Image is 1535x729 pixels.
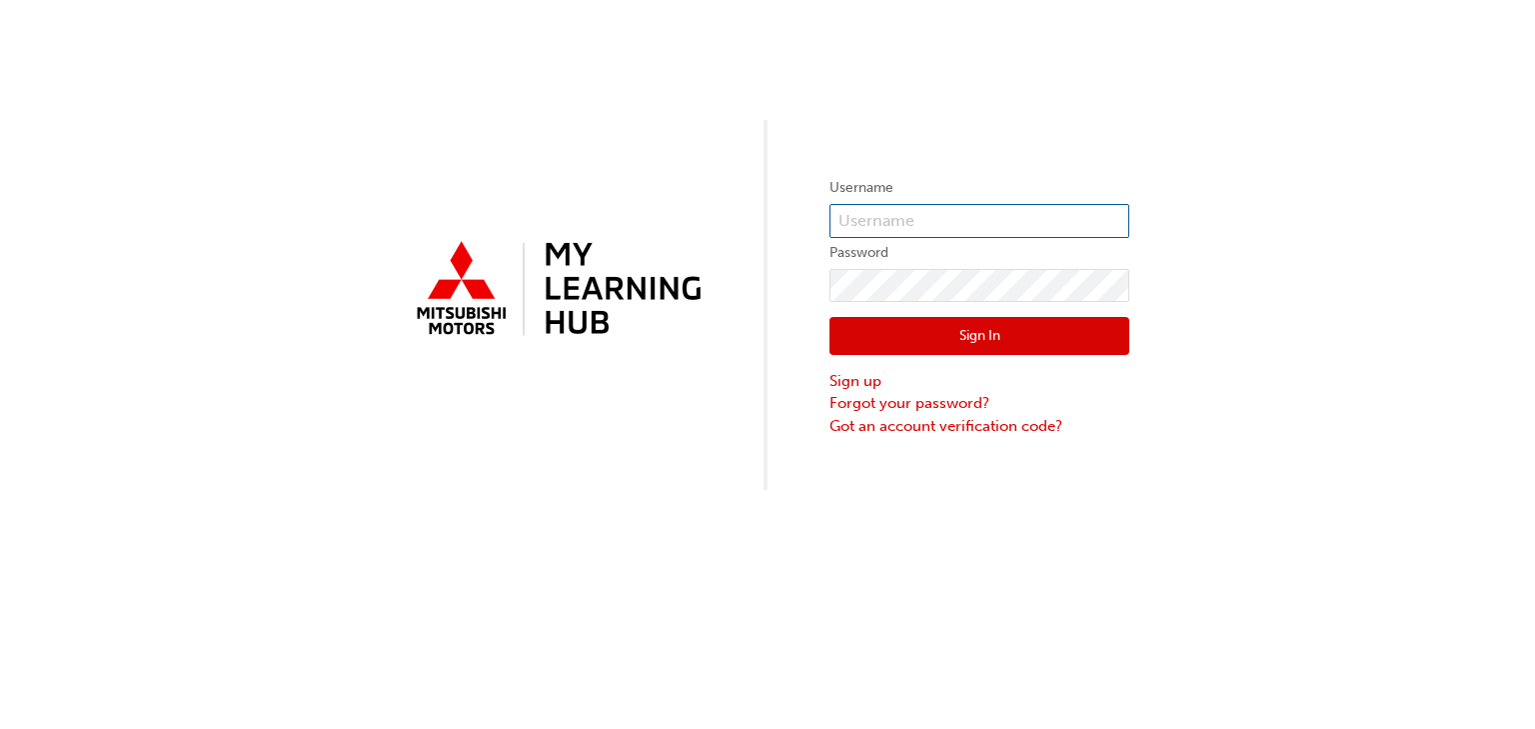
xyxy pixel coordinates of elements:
img: mmal [406,233,706,347]
a: Got an account verification code? [829,415,1129,438]
label: Username [829,176,1129,200]
a: Forgot your password? [829,392,1129,415]
input: Username [829,204,1129,238]
label: Password [829,241,1129,265]
button: Sign In [829,317,1129,355]
a: Sign up [829,370,1129,393]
